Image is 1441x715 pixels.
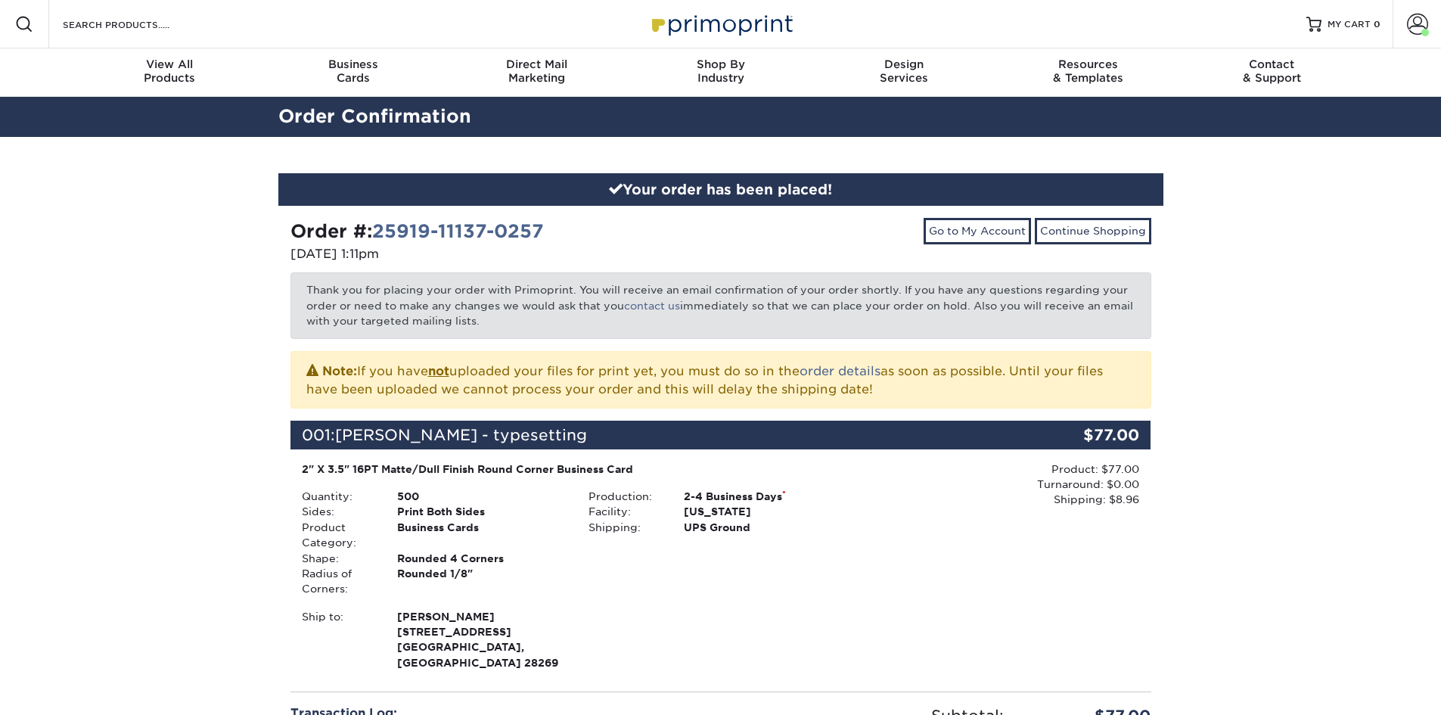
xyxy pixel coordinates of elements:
span: Business [261,58,445,71]
img: Primoprint [645,8,797,40]
span: Contact [1180,58,1364,71]
a: Direct MailMarketing [445,48,629,97]
div: Business Cards [386,520,577,551]
div: Your order has been placed! [278,173,1163,207]
span: [STREET_ADDRESS] [397,624,566,639]
div: Product Category: [290,520,386,551]
span: View All [78,58,262,71]
div: Sides: [290,504,386,519]
div: & Templates [996,58,1180,85]
a: Continue Shopping [1035,218,1151,244]
a: order details [800,364,880,378]
a: View AllProducts [78,48,262,97]
div: Print Both Sides [386,504,577,519]
div: UPS Ground [672,520,864,535]
h2: Order Confirmation [267,103,1175,131]
div: Quantity: [290,489,386,504]
div: Rounded 1/8" [386,566,577,597]
a: 25919-11137-0257 [372,220,544,242]
span: Direct Mail [445,58,629,71]
input: SEARCH PRODUCTS..... [61,15,209,33]
span: [PERSON_NAME] [397,609,566,624]
a: Shop ByIndustry [629,48,812,97]
div: 2-4 Business Days [672,489,864,504]
div: Radius of Corners: [290,566,386,597]
a: Contact& Support [1180,48,1364,97]
span: MY CART [1328,18,1371,31]
p: [DATE] 1:11pm [290,245,710,263]
p: If you have uploaded your files for print yet, you must do so in the as soon as possible. Until y... [306,361,1135,399]
div: 2" X 3.5" 16PT Matte/Dull Finish Round Corner Business Card [302,462,853,477]
div: Product: $77.00 Turnaround: $0.00 Shipping: $8.96 [864,462,1139,508]
div: Ship to: [290,609,386,671]
div: Shape: [290,551,386,566]
div: 001: [290,421,1008,449]
div: Products [78,58,262,85]
div: Cards [261,58,445,85]
div: Production: [577,489,672,504]
span: Resources [996,58,1180,71]
div: $77.00 [1008,421,1151,449]
span: Shop By [629,58,812,71]
p: Thank you for placing your order with Primoprint. You will receive an email confirmation of your ... [290,272,1151,338]
a: contact us [624,300,680,312]
a: DesignServices [812,48,996,97]
span: 0 [1374,19,1380,30]
a: Go to My Account [924,218,1031,244]
strong: Order #: [290,220,544,242]
div: Shipping: [577,520,672,535]
div: & Support [1180,58,1364,85]
a: BusinessCards [261,48,445,97]
div: Facility: [577,504,672,519]
div: Industry [629,58,812,85]
div: 500 [386,489,577,504]
strong: [GEOGRAPHIC_DATA], [GEOGRAPHIC_DATA] 28269 [397,609,566,669]
div: [US_STATE] [672,504,864,519]
div: Rounded 4 Corners [386,551,577,566]
div: Services [812,58,996,85]
span: Design [812,58,996,71]
b: not [428,364,449,378]
div: Marketing [445,58,629,85]
span: [PERSON_NAME] - typesetting [335,426,587,444]
strong: Note: [322,364,357,378]
a: Resources& Templates [996,48,1180,97]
